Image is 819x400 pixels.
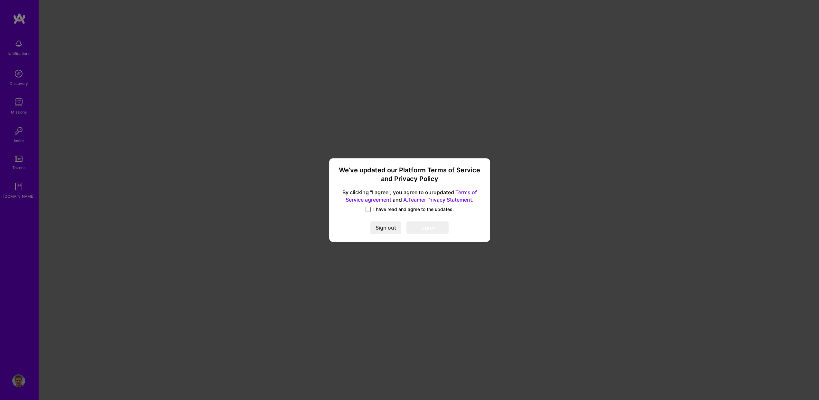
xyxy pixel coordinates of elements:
a: A.Teamer Privacy Statement [403,196,472,203]
h3: We’ve updated our Platform Terms of Service and Privacy Policy [337,166,482,184]
button: I agree [406,221,449,234]
button: Sign out [370,221,401,234]
span: I have read and agree to the updates. [373,206,454,213]
a: Terms of Service agreement [346,189,477,203]
span: By clicking "I agree", you agree to our updated and . [337,189,482,204]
